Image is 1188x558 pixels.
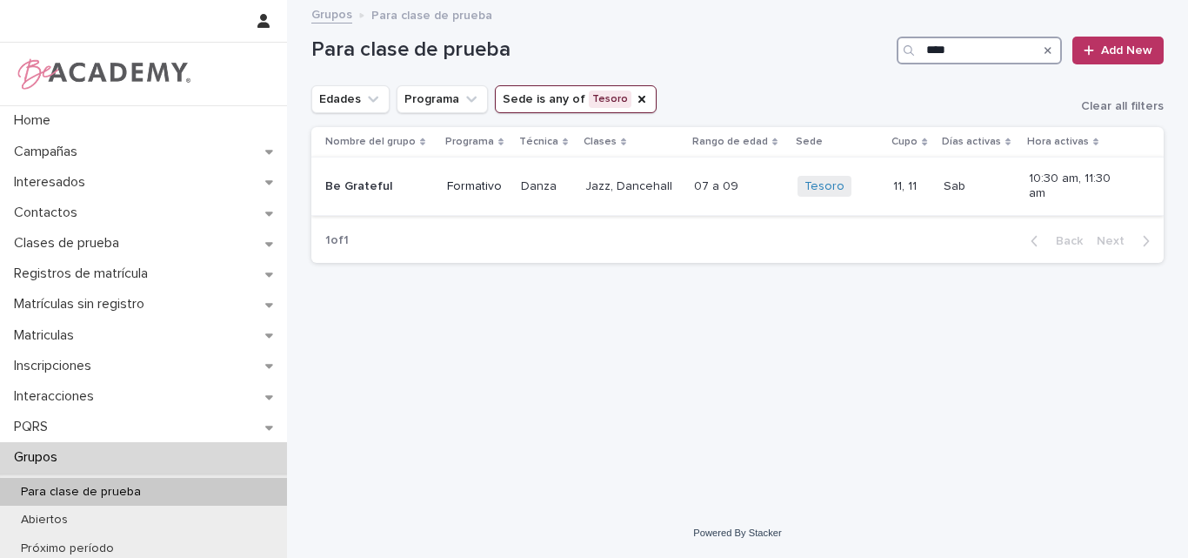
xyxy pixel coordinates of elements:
[1017,233,1090,249] button: Back
[584,132,617,151] p: Clases
[7,541,128,556] p: Próximo período
[1072,37,1164,64] a: Add New
[311,37,890,63] h1: Para clase de prueba
[7,485,155,500] p: Para clase de prueba
[311,85,390,113] button: Edades
[325,179,422,194] p: Be Grateful
[1029,171,1125,201] p: 10:30 am, 11:30 am
[1027,132,1089,151] p: Hora activas
[944,176,969,194] p: Sab
[1097,235,1135,247] span: Next
[893,176,920,194] p: 11, 11
[1067,100,1164,112] button: Clear all filters
[7,388,108,405] p: Interacciones
[7,266,162,282] p: Registros de matrícula
[585,179,680,194] p: Jazz, Dancehall
[1081,100,1164,112] span: Clear all filters
[447,179,507,194] p: Formativo
[311,158,1164,216] tr: Be GratefulFormativoDanzaJazz, Dancehall07 a 0907 a 09 Tesoro 11, 1111, 11 SabSab 10:30 am, 11:30 am
[1045,235,1083,247] span: Back
[14,57,192,91] img: WPrjXfSUmiLcdUfaYY4Q
[796,132,823,151] p: Sede
[7,449,71,466] p: Grupos
[7,327,88,344] p: Matriculas
[521,179,571,194] p: Danza
[7,296,158,313] p: Matrículas sin registro
[495,85,657,113] button: Sede
[397,85,488,113] button: Programa
[7,419,62,435] p: PQRS
[942,132,1001,151] p: Días activas
[445,132,494,151] p: Programa
[7,235,133,252] p: Clases de prueba
[1090,233,1164,249] button: Next
[7,174,99,191] p: Interesados
[7,358,105,374] p: Inscripciones
[1101,44,1152,57] span: Add New
[311,3,352,24] a: Grupos
[804,179,844,194] a: Tesoro
[7,112,64,129] p: Home
[693,528,781,538] a: Powered By Stacker
[7,205,91,221] p: Contactos
[371,4,492,24] p: Para clase de prueba
[7,144,91,160] p: Campañas
[325,132,416,151] p: Nombre del grupo
[692,132,768,151] p: Rango de edad
[897,37,1062,64] input: Search
[7,513,82,528] p: Abiertos
[694,176,742,194] p: 07 a 09
[311,219,363,262] p: 1 of 1
[891,132,918,151] p: Cupo
[519,132,558,151] p: Técnica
